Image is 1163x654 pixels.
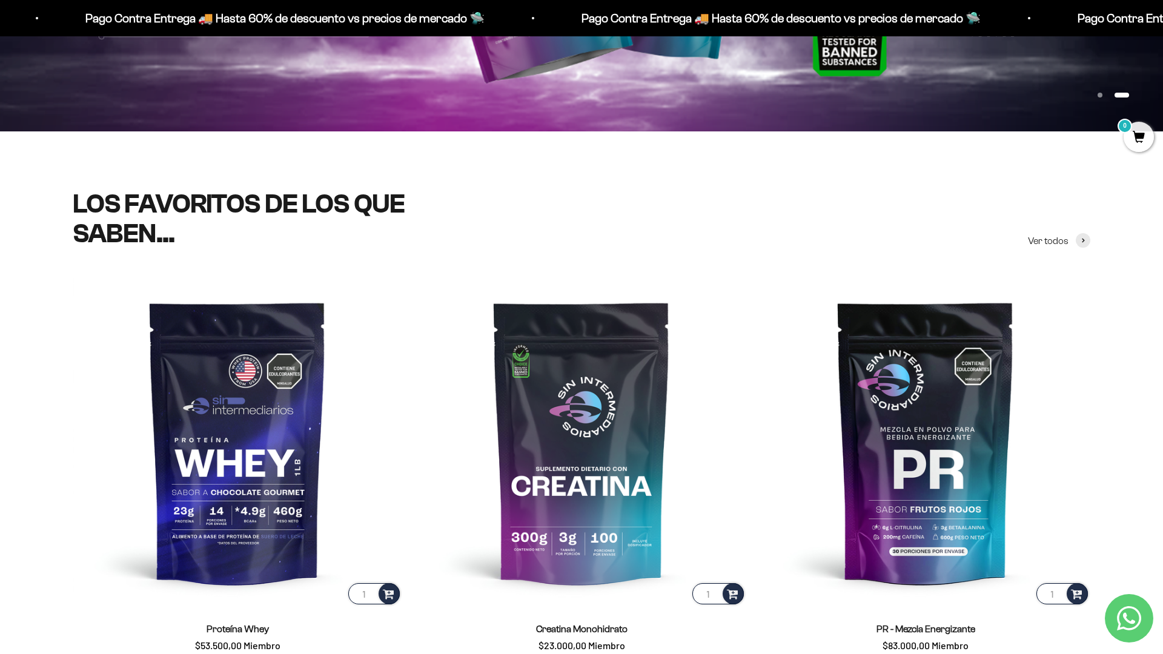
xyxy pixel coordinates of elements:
span: Miembro [932,639,969,651]
p: Pago Contra Entrega 🚚 Hasta 60% de descuento vs precios de mercado 🛸 [569,8,968,28]
span: $83.000,00 [883,639,930,651]
span: $23.000,00 [538,639,586,651]
a: PR - Mezcla Energizante [876,624,975,634]
span: Miembro [588,639,625,651]
a: 0 [1124,131,1154,145]
span: $53.500,00 [195,639,242,651]
a: Creatina Monohidrato [536,624,628,634]
span: Miembro [244,639,280,651]
a: Proteína Whey [207,624,269,634]
mark: 0 [1118,119,1132,133]
span: Ver todos [1028,233,1069,249]
split-lines: LOS FAVORITOS DE LOS QUE SABEN... [73,189,405,248]
a: Ver todos [1028,233,1090,249]
p: Pago Contra Entrega 🚚 Hasta 60% de descuento vs precios de mercado 🛸 [73,8,472,28]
